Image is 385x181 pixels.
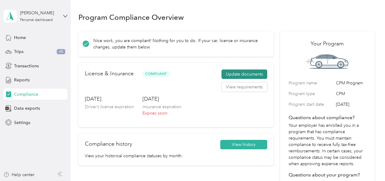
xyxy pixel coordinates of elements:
[289,114,366,121] h4: Questions about compliance?
[289,80,334,86] label: Program name
[289,90,334,97] label: Program type
[93,37,265,50] p: Nice work, you are compliant! Nothing for you to do. If your car, license or insurance changes, u...
[289,40,366,48] h2: Your Program
[336,90,366,97] span: CPM
[142,95,182,103] h3: [DATE]
[14,105,40,112] span: Data exports
[289,101,334,108] label: Program start date
[14,91,38,98] span: Compliance
[14,63,39,69] span: Transactions
[220,140,267,150] button: View history
[20,10,58,16] div: [PERSON_NAME]
[289,171,366,179] h4: Questions about your program?
[221,82,267,92] button: View requirements
[221,69,267,79] button: Update documents
[20,18,53,22] div: Personal dashboard
[336,101,366,108] span: [DATE]
[142,70,170,77] span: Compliant
[57,49,65,55] span: 48
[78,14,184,20] h1: Program Compliance Overview
[289,122,366,167] p: Your employer has enrolled you in a program that has compliance requirements. You must maintain c...
[85,104,134,110] p: Driver’s license expiration
[85,95,134,103] h3: [DATE]
[14,77,30,83] span: Reports
[351,147,385,181] iframe: Everlance-gr Chat Button Frame
[85,140,132,148] h2: Compliance history
[14,119,30,126] span: Settings
[14,48,23,55] span: Trips
[142,110,182,116] p: Expires soon
[3,172,34,178] button: Help center
[85,153,267,159] p: View your historical compliance statuses by month.
[142,104,182,110] p: Insurance expiration
[14,34,26,41] span: Home
[85,69,134,78] h2: License & Insurance
[336,80,366,86] span: CPM Program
